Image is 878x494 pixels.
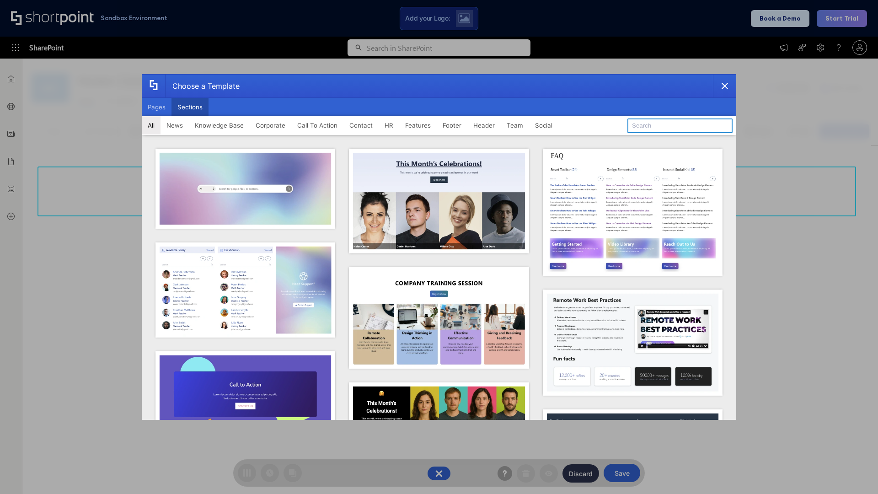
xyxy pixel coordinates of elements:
[343,116,379,134] button: Contact
[171,98,209,116] button: Sections
[501,116,529,134] button: Team
[142,74,736,420] div: template selector
[467,116,501,134] button: Header
[142,116,161,134] button: All
[291,116,343,134] button: Call To Action
[399,116,437,134] button: Features
[437,116,467,134] button: Footer
[250,116,291,134] button: Corporate
[142,98,171,116] button: Pages
[627,118,733,133] input: Search
[161,116,189,134] button: News
[713,388,878,494] iframe: Chat Widget
[529,116,558,134] button: Social
[189,116,250,134] button: Knowledge Base
[379,116,399,134] button: HR
[165,75,240,97] div: Choose a Template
